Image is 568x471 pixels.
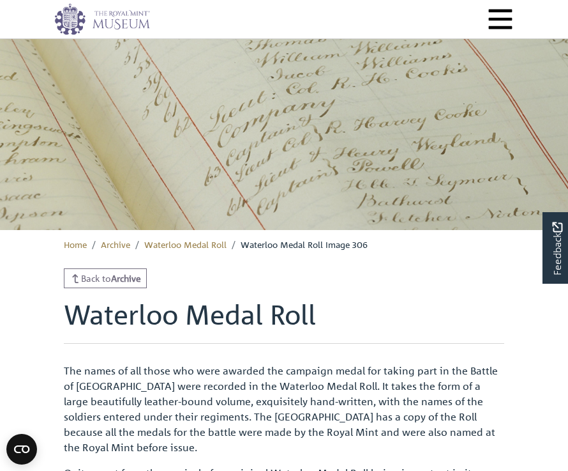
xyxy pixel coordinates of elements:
[101,238,130,250] a: Archive
[6,434,37,465] button: Open CMP widget
[54,3,150,35] img: logo_wide.png
[487,6,514,33] button: Menu
[241,238,368,250] span: Waterloo Medal Roll Image 306
[64,364,498,454] span: The names of all those who were awarded the campaign medal for taking part in the Battle of [GEOG...
[64,298,504,343] h1: Waterloo Medal Roll
[542,212,568,284] a: Would you like to provide feedback?
[144,238,227,250] a: Waterloo Medal Roll
[64,268,147,288] a: Back toArchive
[549,222,565,275] span: Feedback
[111,272,141,284] strong: Archive
[64,238,87,250] a: Home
